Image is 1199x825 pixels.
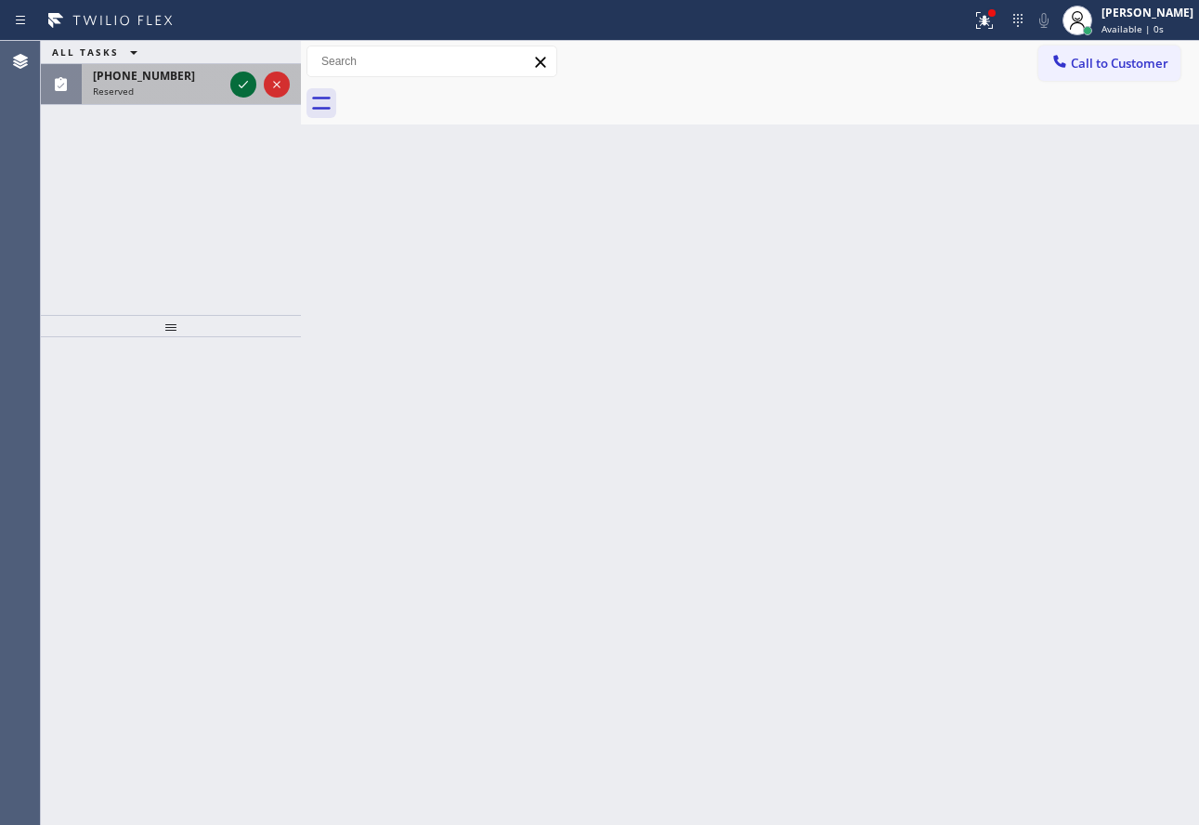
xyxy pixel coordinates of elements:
[307,46,556,76] input: Search
[264,72,290,98] button: Reject
[1101,22,1164,35] span: Available | 0s
[1101,5,1193,20] div: [PERSON_NAME]
[93,68,195,84] span: [PHONE_NUMBER]
[1031,7,1057,33] button: Mute
[93,85,134,98] span: Reserved
[41,41,156,63] button: ALL TASKS
[52,46,119,59] span: ALL TASKS
[1071,55,1168,72] span: Call to Customer
[1038,46,1180,81] button: Call to Customer
[230,72,256,98] button: Accept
